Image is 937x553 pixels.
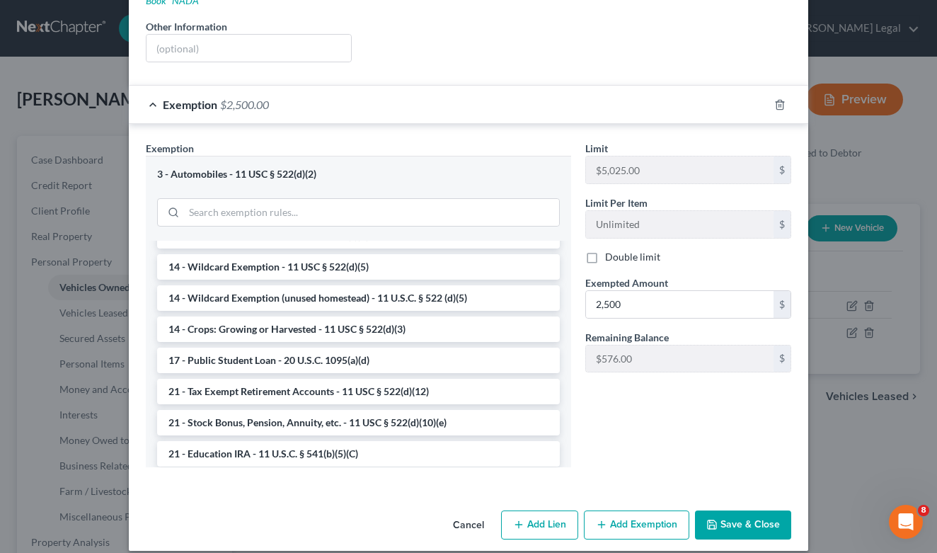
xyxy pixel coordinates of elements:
[501,511,578,540] button: Add Lien
[918,505,929,516] span: 8
[184,199,559,226] input: Search exemption rules...
[586,156,774,183] input: --
[584,511,689,540] button: Add Exemption
[774,346,791,372] div: $
[157,285,560,311] li: 14 - Wildcard Exemption (unused homestead) - 11 U.S.C. § 522 (d)(5)
[605,250,660,264] label: Double limit
[157,317,560,342] li: 14 - Crops: Growing or Harvested - 11 USC § 522(d)(3)
[774,211,791,238] div: $
[695,511,791,540] button: Save & Close
[157,168,560,181] div: 3 - Automobiles - 11 USC § 522(d)(2)
[146,142,194,154] span: Exemption
[220,98,269,111] span: $2,500.00
[585,330,669,345] label: Remaining Balance
[146,35,351,62] input: (optional)
[774,291,791,318] div: $
[157,254,560,280] li: 14 - Wildcard Exemption - 11 USC § 522(d)(5)
[163,98,217,111] span: Exemption
[774,156,791,183] div: $
[157,441,560,467] li: 21 - Education IRA - 11 U.S.C. § 541(b)(5)(C)
[157,410,560,435] li: 21 - Stock Bonus, Pension, Annuity, etc. - 11 USC § 522(d)(10)(e)
[586,211,774,238] input: --
[586,291,774,318] input: 0.00
[585,142,608,154] span: Limit
[442,512,495,540] button: Cancel
[146,19,227,34] label: Other Information
[889,505,923,539] iframe: Intercom live chat
[157,379,560,404] li: 21 - Tax Exempt Retirement Accounts - 11 USC § 522(d)(12)
[586,346,774,372] input: --
[157,348,560,373] li: 17 - Public Student Loan - 20 U.S.C. 1095(a)(d)
[585,277,668,289] span: Exempted Amount
[585,195,648,210] label: Limit Per Item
